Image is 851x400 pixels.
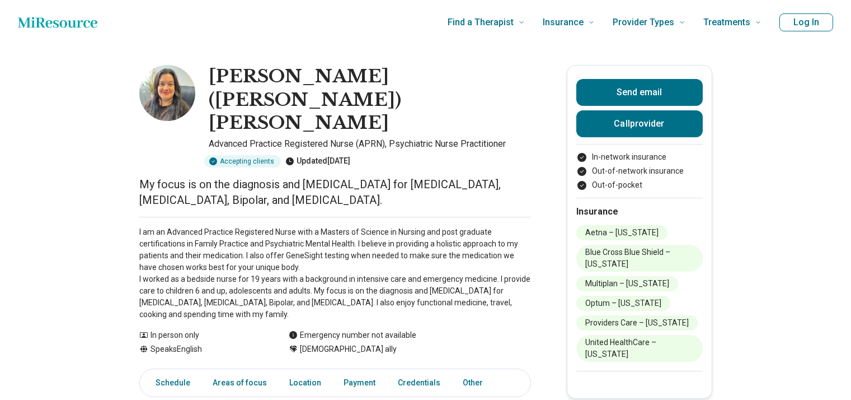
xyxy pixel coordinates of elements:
button: Send email [576,79,703,106]
img: Ruth Hart, Advanced Practice Registered Nurse (APRN) [139,65,195,121]
h1: [PERSON_NAME] ([PERSON_NAME]) [PERSON_NAME] [209,65,531,135]
li: United HealthCare – [US_STATE] [576,335,703,362]
a: Areas of focus [206,371,274,394]
a: Home page [18,11,97,34]
p: I am an Advanced Practice Registered Nurse with a Masters of Science in Nursing and post graduate... [139,226,531,320]
span: [DEMOGRAPHIC_DATA] ally [300,343,397,355]
li: Providers Care – [US_STATE] [576,315,698,331]
li: Out-of-pocket [576,179,703,191]
button: Callprovider [576,110,703,137]
span: Find a Therapist [448,15,514,30]
a: Payment [337,371,382,394]
li: Multiplan – [US_STATE] [576,276,678,291]
span: Provider Types [613,15,674,30]
span: Insurance [543,15,584,30]
div: Accepting clients [204,155,281,168]
h2: Insurance [576,205,703,218]
p: My focus is on the diagnosis and [MEDICAL_DATA] for [MEDICAL_DATA], [MEDICAL_DATA], Bipolar, and ... [139,176,531,208]
div: Emergency number not available [289,329,416,341]
a: Location [283,371,328,394]
span: Treatments [703,15,750,30]
a: Credentials [391,371,447,394]
li: Aetna – [US_STATE] [576,225,667,240]
div: In person only [139,329,266,341]
li: Out-of-network insurance [576,165,703,177]
li: In-network insurance [576,151,703,163]
div: Speaks English [139,343,266,355]
li: Blue Cross Blue Shield – [US_STATE] [576,245,703,272]
a: Other [456,371,496,394]
a: Schedule [142,371,197,394]
button: Log In [779,13,833,31]
li: Optum – [US_STATE] [576,296,670,311]
p: Advanced Practice Registered Nurse (APRN), Psychiatric Nurse Practitioner [209,137,531,151]
ul: Payment options [576,151,703,191]
div: Updated [DATE] [285,155,350,168]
